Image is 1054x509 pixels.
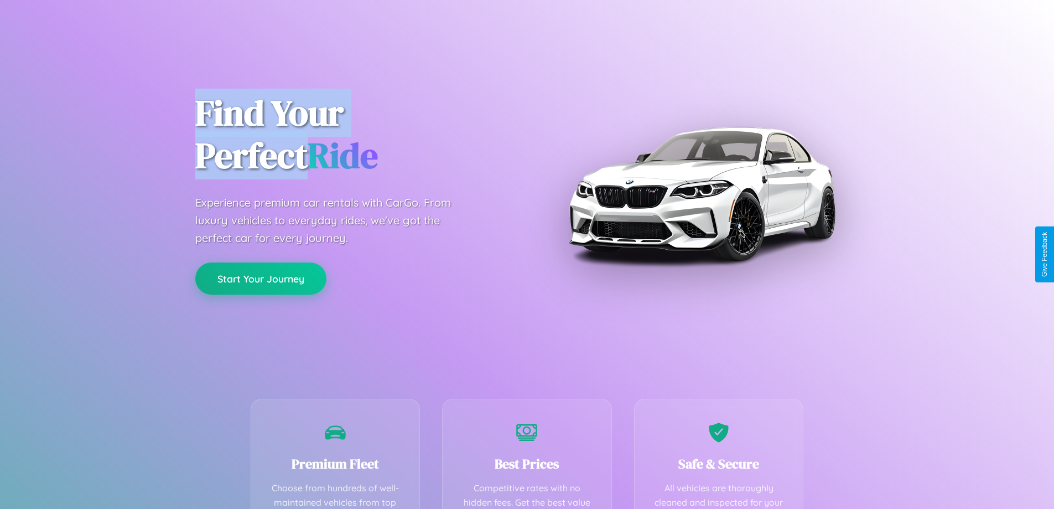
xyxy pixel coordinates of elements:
[459,455,595,473] h3: Best Prices
[195,92,511,177] h1: Find Your Perfect
[268,455,403,473] h3: Premium Fleet
[651,455,787,473] h3: Safe & Secure
[195,263,326,295] button: Start Your Journey
[563,55,840,332] img: Premium BMW car rental vehicle
[195,194,472,247] p: Experience premium car rentals with CarGo. From luxury vehicles to everyday rides, we've got the ...
[308,131,378,179] span: Ride
[1041,232,1048,277] div: Give Feedback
